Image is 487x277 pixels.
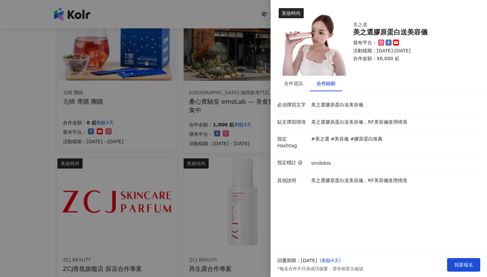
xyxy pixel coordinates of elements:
[277,177,308,184] p: 其他說明
[353,22,461,28] div: 美之選
[277,136,308,149] p: 指定 Hashtag
[447,258,480,272] button: 我要報名
[353,40,377,46] p: 發布平台：
[279,8,346,76] img: 美之選膠原蛋白送RF美容儀
[277,102,308,108] p: 必須撰寫文字
[331,136,349,143] p: #美容儀
[353,28,472,36] div: 美之選膠原蛋白送美容儀
[317,80,335,87] div: 合作細節
[277,159,308,166] p: 指定標註 @
[311,136,329,143] p: #美之選
[353,55,472,62] p: 合作金額： $6,000 起
[320,257,363,264] p: ( 剩餘4天 )
[277,119,308,126] p: 貼文撰寫情境
[454,262,473,268] span: 我要報名
[311,177,477,184] p: 美之選膠原蛋白送美容儀，RF美容儀使用情境
[353,48,472,54] p: 活動檔期：[DATE]-[DATE]
[350,136,382,143] p: #膠原蛋白推薦
[277,257,317,264] p: 回覆期限：[DATE]
[311,119,477,126] p: 美之選膠原蛋白送美容儀，RF美容儀使用情境
[279,8,304,18] div: 美妝時尚
[284,80,303,87] div: 合作資訊
[277,266,363,272] p: *報名合作不代表成功接案，需等候業主確認
[311,160,331,167] p: smilebio
[311,102,477,108] p: 美之選膠原蛋白送美容儀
